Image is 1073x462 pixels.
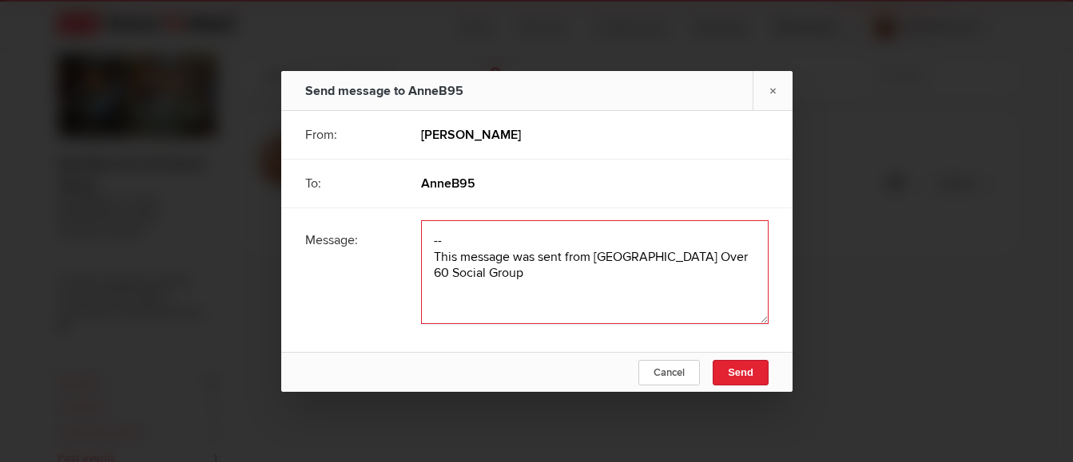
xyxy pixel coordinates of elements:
div: From: [305,115,398,155]
div: Send message to AnneB95 [305,71,481,111]
span: Send [728,366,753,378]
div: Message: [305,220,398,260]
div: To: [305,164,398,203]
a: × [753,71,793,110]
button: Send [713,360,769,385]
b: [PERSON_NAME] [421,126,521,142]
span: Cancel [654,366,685,379]
b: AnneB95 [421,175,475,191]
